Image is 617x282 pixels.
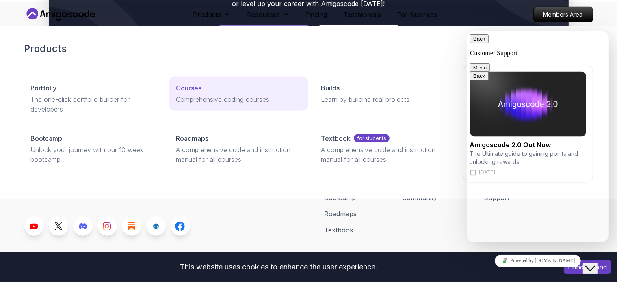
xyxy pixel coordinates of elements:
p: Bootcamp [31,133,63,143]
a: For Business [398,10,437,19]
a: BuildsLearn by building real projects [314,77,453,111]
p: Resources [247,10,280,19]
a: Textbookfor studentsA comprehensive guide and instruction manual for all courses [314,127,453,171]
p: A comprehensive guide and instruction manual for all courses [321,145,446,164]
iframe: chat widget [583,250,609,274]
a: CoursesComprehensive coding courses [169,77,308,111]
a: Textbook [325,225,354,235]
p: A comprehensive guide and instruction manual for all courses [176,145,301,164]
iframe: chat widget [467,31,609,242]
p: Portfolly [31,83,57,93]
a: Instagram link [97,216,117,236]
a: Youtube link [24,216,44,236]
a: Facebook link [171,216,190,236]
a: Blog link [122,216,141,236]
button: Resources [247,10,290,26]
a: Members Area [533,7,593,22]
a: BootcampUnlock your journey with our 10 week bootcamp [24,127,163,171]
a: LinkedIn link [146,216,166,236]
a: Discord link [73,216,93,236]
div: This website uses cookies to enhance the user experience. [6,258,552,276]
p: Unlock your journey with our 10 week bootcamp [31,145,156,164]
a: RoadmapsA comprehensive guide and instruction manual for all courses [169,127,308,171]
a: amigoscode 2.0Amigoscode 2.0 Out NowThe Ultimate guide to gaining points and unlocking rewards[DATE] [463,65,593,183]
p: Textbook [321,133,351,143]
p: The one-click portfolio builder for developers [31,95,156,114]
a: Roadmaps [325,209,357,219]
a: Twitter link [49,216,68,236]
p: for students [354,134,390,142]
p: Roadmaps [176,133,208,143]
p: Comprehensive coding courses [176,95,301,104]
p: Learn by building real projects [321,95,446,104]
h2: Products [24,42,593,55]
a: Testimonials [344,10,381,19]
a: PortfollyThe one-click portfolio builder for developers [24,77,163,121]
p: Courses [176,83,201,93]
button: Products [193,10,231,26]
p: Products [193,10,221,19]
p: Builds [321,83,340,93]
p: Members Area [534,7,593,22]
iframe: chat widget [467,252,609,270]
a: Pricing [306,10,327,19]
